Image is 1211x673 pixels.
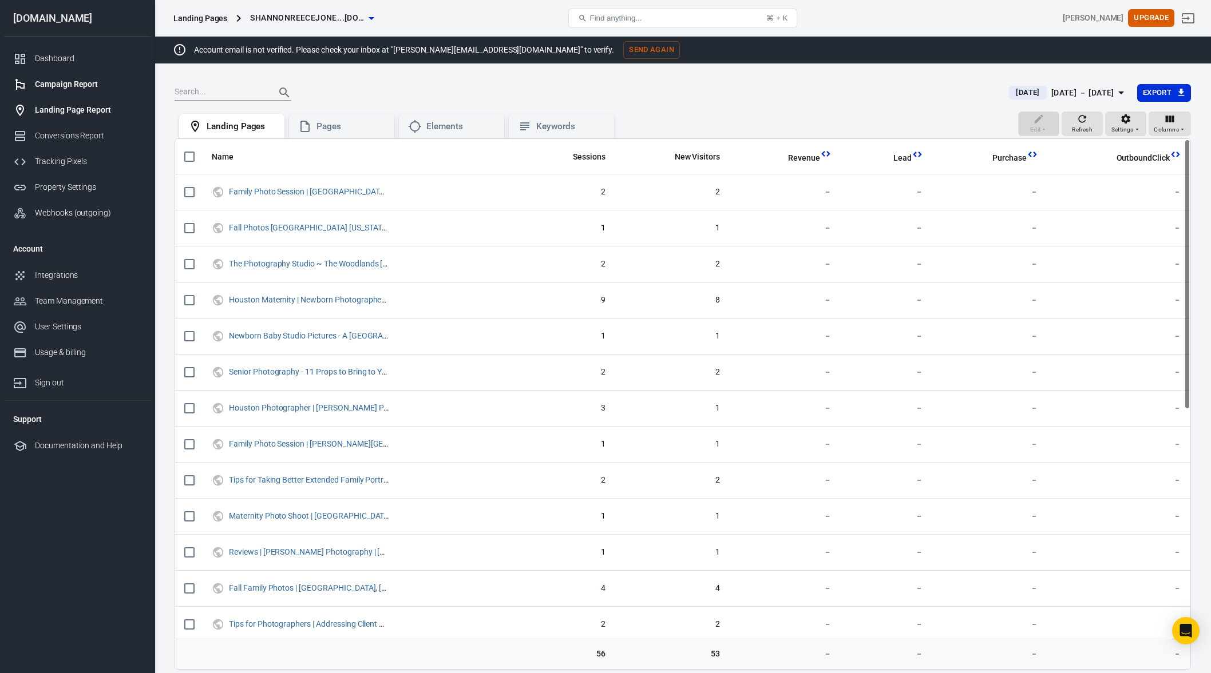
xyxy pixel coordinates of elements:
[536,121,605,133] div: Keywords
[528,547,605,558] span: 1
[35,181,141,193] div: Property Settings
[738,619,832,630] span: －
[35,269,141,281] div: Integrations
[1056,475,1181,486] span: －
[850,330,923,342] span: －
[4,123,151,149] a: Conversions Report
[18,30,27,39] img: website_grey.svg
[35,377,141,389] div: Sign out
[316,121,385,133] div: Pages
[738,186,832,198] span: －
[35,104,141,116] div: Landing Page Report
[738,648,832,660] span: －
[1056,583,1181,594] span: －
[35,347,141,359] div: Usage & billing
[941,475,1038,486] span: －
[738,439,832,450] span: －
[1056,294,1181,306] span: －
[229,259,719,268] a: The Photography Studio ~ The Woodlands [GEOGRAPHIC_DATA] - [PERSON_NAME] Photography: [PERSON_NAM...
[624,186,720,198] span: 2
[624,294,720,306] span: 8
[624,583,720,594] span: 4
[941,583,1038,594] span: －
[624,511,720,522] span: 1
[850,258,923,270] span: －
[229,511,695,520] a: Maternity Photo Shoot | [GEOGRAPHIC_DATA] [US_STATE] - [PERSON_NAME] Photography: [PERSON_NAME] &...
[624,439,720,450] span: 1
[850,475,923,486] span: －
[1154,125,1179,135] span: Columns
[250,11,365,25] span: shannonreecejonesphotography.com
[738,403,832,414] span: －
[941,547,1038,558] span: －
[850,403,923,414] span: －
[35,78,141,90] div: Campaign Report
[738,222,832,234] span: －
[35,295,141,307] div: Team Management
[573,152,605,163] span: Sessions
[893,153,912,164] span: Lead
[941,222,1038,234] span: －
[528,648,605,660] span: 56
[624,475,720,486] span: 2
[35,321,141,333] div: User Settings
[212,582,224,595] svg: UTM & Web Traffic
[212,257,224,271] svg: UTM & Web Traffic
[31,66,40,75] img: tab_domain_overview_orange.svg
[850,547,923,558] span: －
[4,365,151,396] a: Sign out
[1027,149,1038,160] svg: This column is calculated from AnyTrack real-time data
[18,18,27,27] img: logo_orange.svg
[4,174,151,200] a: Property Settings
[878,153,912,164] span: Lead
[1062,111,1103,137] button: Refresh
[766,14,787,22] div: ⌘ + K
[1056,403,1181,414] span: －
[1011,87,1044,98] span: [DATE]
[850,367,923,378] span: －
[1117,153,1170,164] span: OutboundClick
[528,583,605,594] span: 4
[528,258,605,270] span: 2
[229,619,682,628] a: Tips for Photographers | Addressing Client Pain Points - [PERSON_NAME] Photography: [PERSON_NAME]...
[1172,617,1200,644] div: Open Intercom Messenger
[660,152,721,163] span: New Visitors
[738,547,832,558] span: －
[528,330,605,342] span: 1
[941,367,1038,378] span: －
[1056,330,1181,342] span: －
[229,187,692,196] a: Family Photo Session | [GEOGRAPHIC_DATA], [US_STATE] - [PERSON_NAME] Photography: [PERSON_NAME] &...
[528,475,605,486] span: 2
[212,185,224,199] svg: UTM & Web Traffic
[212,545,224,559] svg: UTM & Web Traffic
[773,151,820,165] span: Total revenue calculated by AnyTrack.
[1056,439,1181,450] span: －
[850,439,923,450] span: －
[624,403,720,414] span: 1
[35,53,141,65] div: Dashboard
[850,583,923,594] span: －
[624,222,720,234] span: 1
[1056,648,1181,660] span: －
[850,648,923,660] span: －
[1000,83,1137,102] button: [DATE][DATE] － [DATE]
[675,152,721,163] span: New Visitors
[1174,5,1202,32] a: Sign out
[4,405,151,433] li: Support
[912,149,923,160] svg: This column is calculated from AnyTrack real-time data
[850,294,923,306] span: －
[738,367,832,378] span: －
[173,13,227,24] div: Landing Pages
[126,67,193,75] div: Keywords by Traffic
[4,200,151,226] a: Webhooks (outgoing)
[1111,125,1134,135] span: Settings
[229,547,535,556] a: Reviews | [PERSON_NAME] Photography | [GEOGRAPHIC_DATA], [GEOGRAPHIC_DATA]
[528,294,605,306] span: 9
[4,314,151,340] a: User Settings
[820,148,832,160] svg: This column is calculated from AnyTrack real-time data
[4,71,151,97] a: Campaign Report
[941,294,1038,306] span: －
[1072,125,1093,135] span: Refresh
[4,288,151,314] a: Team Management
[426,121,495,133] div: Elements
